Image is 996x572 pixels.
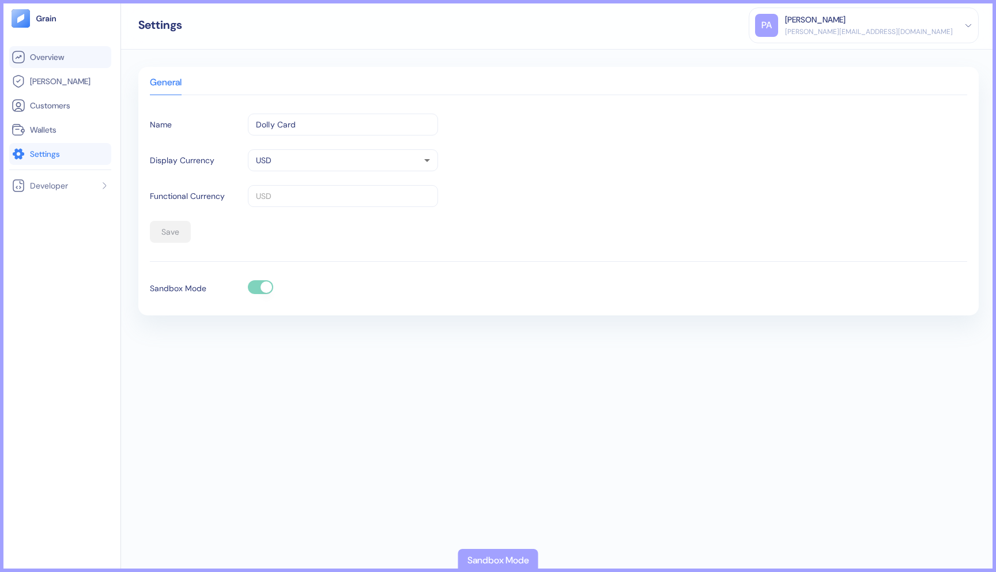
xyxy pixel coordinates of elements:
[785,14,846,26] div: [PERSON_NAME]
[12,123,109,137] a: Wallets
[150,155,214,167] label: Display Currency
[248,149,438,171] div: USD
[150,78,182,95] div: General
[12,9,30,28] img: logo-tablet-V2.svg
[12,147,109,161] a: Settings
[12,50,109,64] a: Overview
[150,283,206,295] label: Sandbox Mode
[36,14,57,22] img: logo
[138,19,182,31] div: Settings
[785,27,953,37] div: [PERSON_NAME][EMAIL_ADDRESS][DOMAIN_NAME]
[150,190,225,202] label: Functional Currency
[30,180,68,191] span: Developer
[467,554,529,567] div: Sandbox Mode
[30,124,56,136] span: Wallets
[30,51,64,63] span: Overview
[12,74,109,88] a: [PERSON_NAME]
[30,148,60,160] span: Settings
[12,99,109,112] a: Customers
[30,76,90,87] span: [PERSON_NAME]
[755,14,778,37] div: PA
[30,100,70,111] span: Customers
[150,119,172,131] label: Name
